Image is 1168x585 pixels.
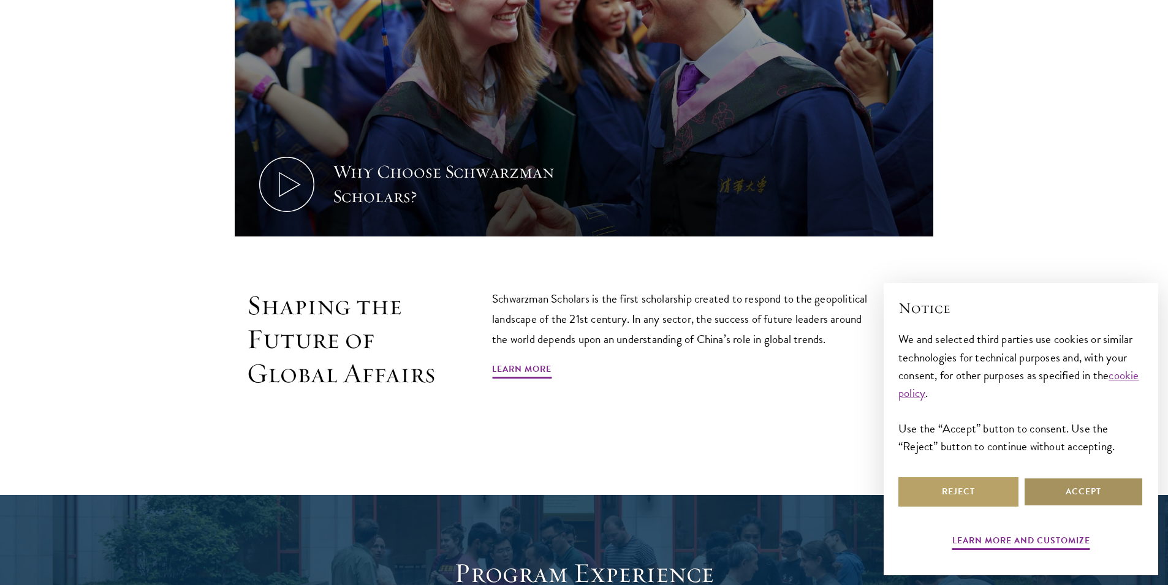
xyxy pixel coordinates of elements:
div: We and selected third parties use cookies or similar technologies for technical purposes and, wit... [898,330,1143,455]
a: cookie policy [898,366,1139,402]
a: Learn More [492,361,552,380]
div: Why Choose Schwarzman Scholars? [333,160,559,209]
button: Accept [1023,477,1143,507]
button: Reject [898,477,1018,507]
p: Schwarzman Scholars is the first scholarship created to respond to the geopolitical landscape of ... [492,289,878,349]
button: Learn more and customize [952,533,1090,552]
h2: Notice [898,298,1143,319]
h2: Shaping the Future of Global Affairs [247,289,437,391]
